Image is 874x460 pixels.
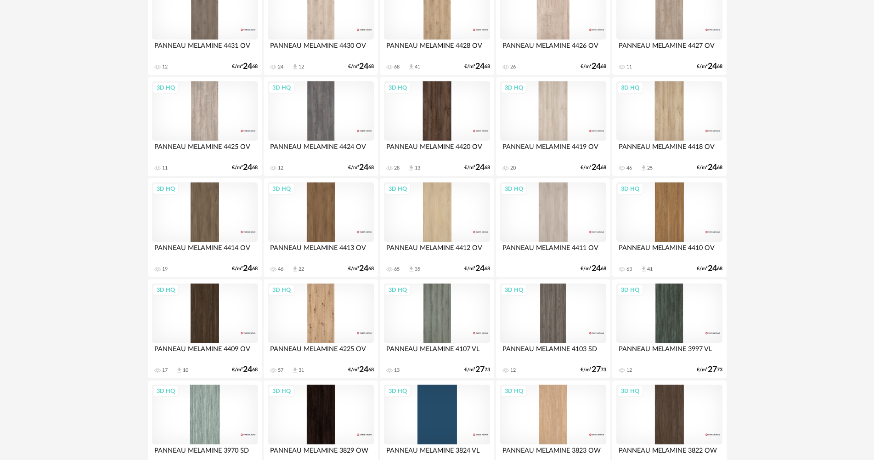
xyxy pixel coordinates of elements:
div: 12 [278,165,283,171]
div: €/m² 68 [348,266,374,272]
div: €/m² 68 [464,165,490,171]
div: €/m² 68 [697,165,722,171]
div: 3D HQ [152,385,179,397]
div: 3D HQ [617,183,643,195]
div: 3D HQ [501,183,527,195]
div: 65 [394,266,400,273]
div: 20 [510,165,516,171]
div: 68 [394,64,400,70]
div: €/m² 68 [581,63,606,70]
div: 13 [394,367,400,374]
div: 3D HQ [152,82,179,94]
div: 3D HQ [384,284,411,296]
span: 24 [243,165,252,171]
div: 3D HQ [268,183,295,195]
a: 3D HQ PANNEAU MELAMINE 4424 OV 12 €/m²2468 [264,77,378,176]
div: 3D HQ [501,82,527,94]
span: Download icon [292,266,299,273]
span: Download icon [292,63,299,70]
div: 3D HQ [268,284,295,296]
div: PANNEAU MELAMINE 4419 OV [500,141,606,159]
div: 3D HQ [501,284,527,296]
span: 24 [359,63,368,70]
div: €/m² 68 [581,266,606,272]
div: PANNEAU MELAMINE 4103 SD [500,343,606,361]
span: 24 [243,367,252,373]
div: 3D HQ [384,183,411,195]
div: PANNEAU MELAMINE 4414 OV [152,242,258,260]
span: 24 [708,266,717,272]
a: 3D HQ PANNEAU MELAMINE 4419 OV 20 €/m²2468 [496,77,610,176]
div: PANNEAU MELAMINE 4424 OV [268,141,373,159]
div: 12 [626,367,632,374]
span: 24 [243,266,252,272]
div: 3D HQ [152,284,179,296]
div: 12 [162,64,168,70]
div: PANNEAU MELAMINE 4420 OV [384,141,490,159]
span: 24 [592,165,601,171]
div: 24 [278,64,283,70]
div: 10 [183,367,188,374]
div: €/m² 68 [348,367,374,373]
div: PANNEAU MELAMINE 4428 OV [384,40,490,58]
span: 24 [592,266,601,272]
div: €/m² 73 [581,367,606,373]
div: 46 [278,266,283,273]
span: Download icon [292,367,299,374]
div: 22 [299,266,304,273]
div: PANNEAU MELAMINE 4427 OV [616,40,722,58]
a: 3D HQ PANNEAU MELAMINE 4418 OV 46 Download icon 25 €/m²2468 [612,77,726,176]
span: 27 [592,367,601,373]
div: PANNEAU MELAMINE 4418 OV [616,141,722,159]
div: PANNEAU MELAMINE 4425 OV [152,141,258,159]
span: Download icon [640,165,647,171]
div: €/m² 68 [348,165,374,171]
div: €/m² 68 [232,165,258,171]
span: Download icon [176,367,183,374]
a: 3D HQ PANNEAU MELAMINE 4410 OV 63 Download icon 41 €/m²2468 [612,178,726,278]
div: 26 [510,64,516,70]
div: €/m² 68 [464,63,490,70]
div: PANNEAU MELAMINE 4412 OV [384,242,490,260]
div: 3D HQ [384,82,411,94]
div: 13 [415,165,420,171]
div: 11 [626,64,632,70]
div: 17 [162,367,168,374]
div: PANNEAU MELAMINE 4409 OV [152,343,258,361]
span: 24 [708,165,717,171]
div: 25 [647,165,653,171]
div: 41 [647,266,653,273]
div: 3D HQ [617,82,643,94]
span: Download icon [408,266,415,273]
a: 3D HQ PANNEAU MELAMINE 4412 OV 65 Download icon 35 €/m²2468 [380,178,494,278]
div: €/m² 68 [697,63,722,70]
div: 3D HQ [384,385,411,397]
span: 24 [475,63,485,70]
div: 3D HQ [268,82,295,94]
span: 24 [359,367,368,373]
div: 63 [626,266,632,273]
div: 12 [510,367,516,374]
div: PANNEAU MELAMINE 4413 OV [268,242,373,260]
div: PANNEAU MELAMINE 4431 OV [152,40,258,58]
div: €/m² 68 [232,367,258,373]
span: 27 [708,367,717,373]
div: PANNEAU MELAMINE 4430 OV [268,40,373,58]
a: 3D HQ PANNEAU MELAMINE 4409 OV 17 Download icon 10 €/m²2468 [148,279,262,379]
div: 11 [162,165,168,171]
div: €/m² 68 [464,266,490,272]
a: 3D HQ PANNEAU MELAMINE 4103 SD 12 €/m²2773 [496,279,610,379]
a: 3D HQ PANNEAU MELAMINE 4414 OV 19 €/m²2468 [148,178,262,278]
a: 3D HQ PANNEAU MELAMINE 4107 VL 13 €/m²2773 [380,279,494,379]
div: PANNEAU MELAMINE 4410 OV [616,242,722,260]
div: 31 [299,367,304,374]
div: €/m² 68 [232,63,258,70]
span: 24 [243,63,252,70]
span: Download icon [408,165,415,171]
span: 27 [475,367,485,373]
a: 3D HQ PANNEAU MELAMINE 4411 OV €/m²2468 [496,178,610,278]
span: Download icon [408,63,415,70]
div: 41 [415,64,420,70]
div: 3D HQ [617,385,643,397]
span: Download icon [640,266,647,273]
